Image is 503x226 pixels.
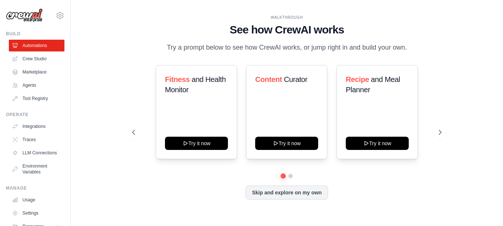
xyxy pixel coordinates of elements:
span: and Health Monitor [165,75,226,94]
button: Try it now [255,137,318,150]
p: Try a prompt below to see how CrewAI works, or jump right in and build your own. [163,42,411,53]
a: LLM Connections [9,147,64,159]
span: Content [255,75,282,83]
a: Environment Variables [9,160,64,178]
a: Integrations [9,121,64,132]
span: Fitness [165,75,190,83]
a: Usage [9,194,64,206]
button: Try it now [346,137,409,150]
button: Skip and explore on my own [246,186,328,200]
button: Try it now [165,137,228,150]
img: Logo [6,8,43,22]
iframe: Chat Widget [466,191,503,226]
a: Traces [9,134,64,146]
h1: See how CrewAI works [132,23,442,36]
span: Curator [284,75,307,83]
div: Build [6,31,64,37]
span: Recipe [346,75,369,83]
a: Marketplace [9,66,64,78]
div: Manage [6,185,64,191]
a: Tool Registry [9,93,64,104]
a: Agents [9,79,64,91]
span: and Meal Planner [346,75,400,94]
div: WALKTHROUGH [132,15,442,20]
a: Automations [9,40,64,51]
div: Operate [6,112,64,118]
a: Crew Studio [9,53,64,65]
a: Settings [9,207,64,219]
